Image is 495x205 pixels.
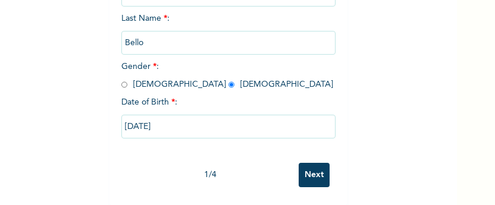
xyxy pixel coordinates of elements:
input: Next [299,163,330,187]
input: Enter your last name [121,31,336,55]
span: Gender : [DEMOGRAPHIC_DATA] [DEMOGRAPHIC_DATA] [121,62,333,89]
input: DD-MM-YYYY [121,115,336,138]
span: Last Name : [121,14,336,47]
span: Date of Birth : [121,96,177,109]
div: 1 / 4 [121,169,299,181]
